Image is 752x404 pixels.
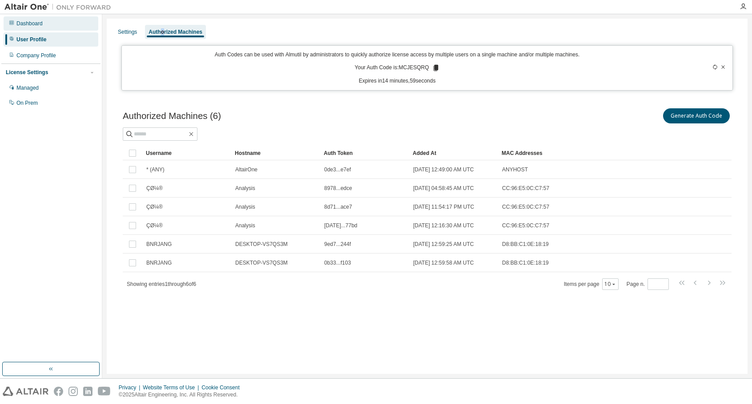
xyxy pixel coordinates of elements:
[146,222,163,229] span: ÇØ¼®
[235,203,255,210] span: Analysis
[663,108,730,123] button: Generate Auth Code
[16,36,46,43] div: User Profile
[146,166,165,173] span: * (ANY)
[6,69,48,76] div: License Settings
[146,146,228,160] div: Username
[355,64,440,72] p: Your Auth Code is: MCJESQRQ
[235,241,288,248] span: DESKTOP-VS7QS3M
[502,259,549,266] span: D8:BB:C1:0E:18:19
[413,241,474,248] span: [DATE] 12:59:25 AM UTC
[564,278,619,290] span: Items per page
[235,166,257,173] span: AltairOne
[3,387,48,396] img: altair_logo.svg
[502,203,549,210] span: CC:96:E5:0C:C7:57
[324,241,351,248] span: 9ed7...244f
[413,185,474,192] span: [DATE] 04:58:45 AM UTC
[324,222,357,229] span: [DATE]...77bd
[4,3,116,12] img: Altair One
[235,222,255,229] span: Analysis
[502,166,528,173] span: ANYHOST
[324,259,351,266] span: 0b33...f103
[324,185,352,192] span: 8978...edce
[502,185,549,192] span: CC:96:E5:0C:C7:57
[235,146,317,160] div: Hostname
[123,111,221,121] span: Authorized Machines (6)
[413,146,495,160] div: Added At
[127,51,667,59] p: Auth Codes can be used with Almutil by administrators to quickly authorize license access by mult...
[119,391,245,399] p: © 2025 Altair Engineering, Inc. All Rights Reserved.
[83,387,92,396] img: linkedin.svg
[68,387,78,396] img: instagram.svg
[502,241,549,248] span: D8:BB:C1:0E:18:19
[54,387,63,396] img: facebook.svg
[413,222,474,229] span: [DATE] 12:16:30 AM UTC
[502,146,638,160] div: MAC Addresses
[127,281,196,287] span: Showing entries 1 through 6 of 6
[324,146,406,160] div: Auth Token
[146,203,163,210] span: ÇØ¼®
[119,384,143,391] div: Privacy
[16,52,56,59] div: Company Profile
[118,28,137,36] div: Settings
[16,20,43,27] div: Dashboard
[16,99,38,107] div: On Prem
[98,387,111,396] img: youtube.svg
[324,203,352,210] span: 8d71...ace7
[235,259,288,266] span: DESKTOP-VS7QS3M
[201,384,245,391] div: Cookie Consent
[146,185,163,192] span: ÇØ¼®
[146,241,172,248] span: BNRJANG
[235,185,255,192] span: Analysis
[627,278,669,290] span: Page n.
[604,281,616,288] button: 10
[146,259,172,266] span: BNRJANG
[413,259,474,266] span: [DATE] 12:59:58 AM UTC
[16,84,39,91] div: Managed
[143,384,201,391] div: Website Terms of Use
[502,222,549,229] span: CC:96:E5:0C:C7:57
[413,203,474,210] span: [DATE] 11:54:17 PM UTC
[324,166,351,173] span: 0de3...e7ef
[127,77,667,85] p: Expires in 14 minutes, 59 seconds
[149,28,202,36] div: Authorized Machines
[413,166,474,173] span: [DATE] 12:49:00 AM UTC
